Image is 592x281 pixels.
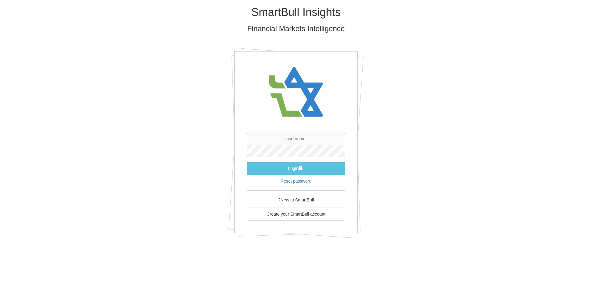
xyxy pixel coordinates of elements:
h1: SmartBull Insights [116,6,476,19]
a: Reset password [281,179,311,184]
span: New to SmartBull? [278,197,314,202]
input: username [247,133,345,145]
button: Login [247,162,345,175]
a: Create your SmartBull account [247,208,345,221]
h3: Financial Markets Intelligence [116,25,476,33]
img: avatar [265,61,327,123]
